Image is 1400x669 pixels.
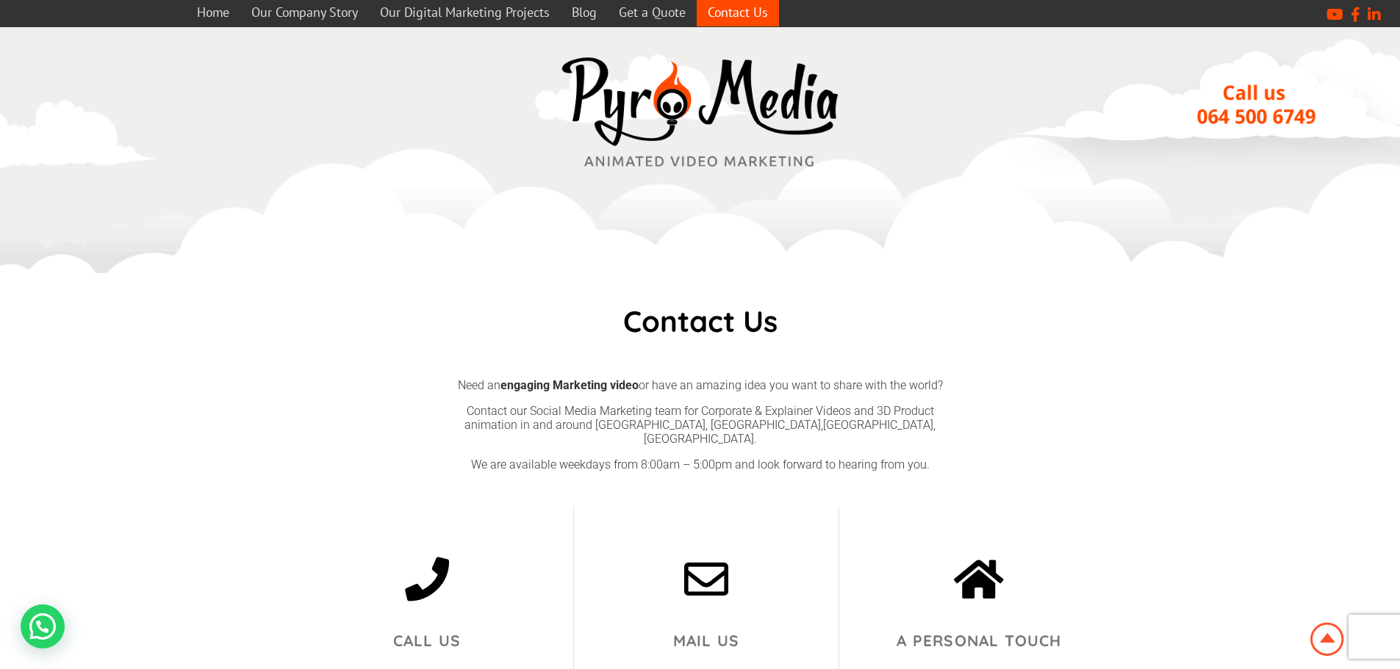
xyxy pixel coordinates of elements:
b: engaging Marketing video [500,378,639,392]
p: Contact our Social Media Marketing team for Corporate & Explainer Videos and 3D Product animation... [451,404,949,446]
span: Call us [393,631,461,650]
a: video marketing media company westville durban logo [553,49,847,179]
img: Animation Studio South Africa [1307,620,1347,659]
img: video marketing media company westville durban logo [553,49,847,176]
span: A Personal Touch [897,631,1061,650]
p: Need an or have an amazing idea you want to share with the world? [451,378,949,392]
p: We are available weekdays from 8:00am – 5:00pm and look forward to hearing from you. [451,458,949,471]
span: Mail us [673,631,739,650]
